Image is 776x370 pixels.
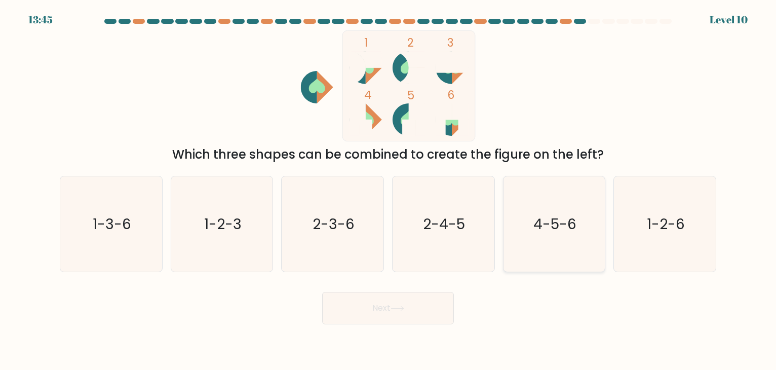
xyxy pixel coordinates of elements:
tspan: 3 [447,34,453,51]
text: 2-4-5 [423,214,465,234]
tspan: 2 [407,34,414,51]
tspan: 5 [407,87,414,103]
div: 13:45 [28,12,53,27]
div: Which three shapes can be combined to create the figure on the left? [66,145,710,164]
div: Level 10 [710,12,748,27]
text: 4-5-6 [533,214,576,234]
text: 1-2-3 [204,214,242,234]
text: 1-3-6 [93,214,131,234]
button: Next [322,292,454,324]
tspan: 6 [447,87,454,103]
tspan: 4 [364,87,372,103]
text: 2-3-6 [313,214,355,234]
tspan: 1 [364,34,368,51]
text: 1-2-6 [647,214,685,234]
